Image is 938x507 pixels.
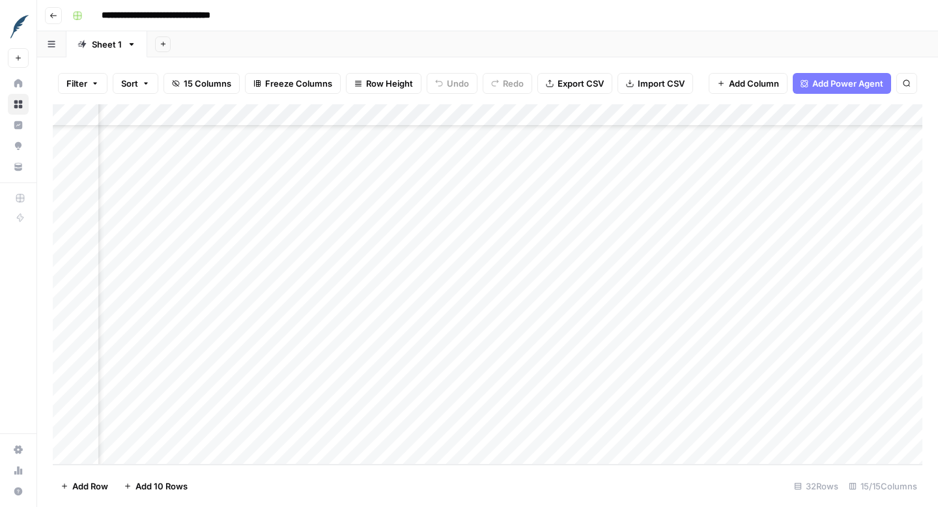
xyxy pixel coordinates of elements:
[709,73,788,94] button: Add Column
[72,480,108,493] span: Add Row
[346,73,421,94] button: Row Height
[447,77,469,90] span: Undo
[8,10,29,43] button: Workspace: FreeWill
[66,31,147,57] a: Sheet 1
[8,115,29,136] a: Insights
[245,73,341,94] button: Freeze Columns
[113,73,158,94] button: Sort
[8,94,29,115] a: Browse
[116,476,195,497] button: Add 10 Rows
[558,77,604,90] span: Export CSV
[483,73,532,94] button: Redo
[184,77,231,90] span: 15 Columns
[638,77,685,90] span: Import CSV
[58,73,107,94] button: Filter
[537,73,612,94] button: Export CSV
[789,476,844,497] div: 32 Rows
[53,476,116,497] button: Add Row
[8,73,29,94] a: Home
[92,38,122,51] div: Sheet 1
[265,77,332,90] span: Freeze Columns
[366,77,413,90] span: Row Height
[8,136,29,156] a: Opportunities
[503,77,524,90] span: Redo
[8,439,29,460] a: Settings
[8,15,31,38] img: FreeWill Logo
[844,476,922,497] div: 15/15 Columns
[135,480,188,493] span: Add 10 Rows
[163,73,240,94] button: 15 Columns
[8,460,29,481] a: Usage
[812,77,883,90] span: Add Power Agent
[121,77,138,90] span: Sort
[8,156,29,177] a: Your Data
[729,77,779,90] span: Add Column
[618,73,693,94] button: Import CSV
[793,73,891,94] button: Add Power Agent
[66,77,87,90] span: Filter
[8,481,29,502] button: Help + Support
[427,73,477,94] button: Undo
